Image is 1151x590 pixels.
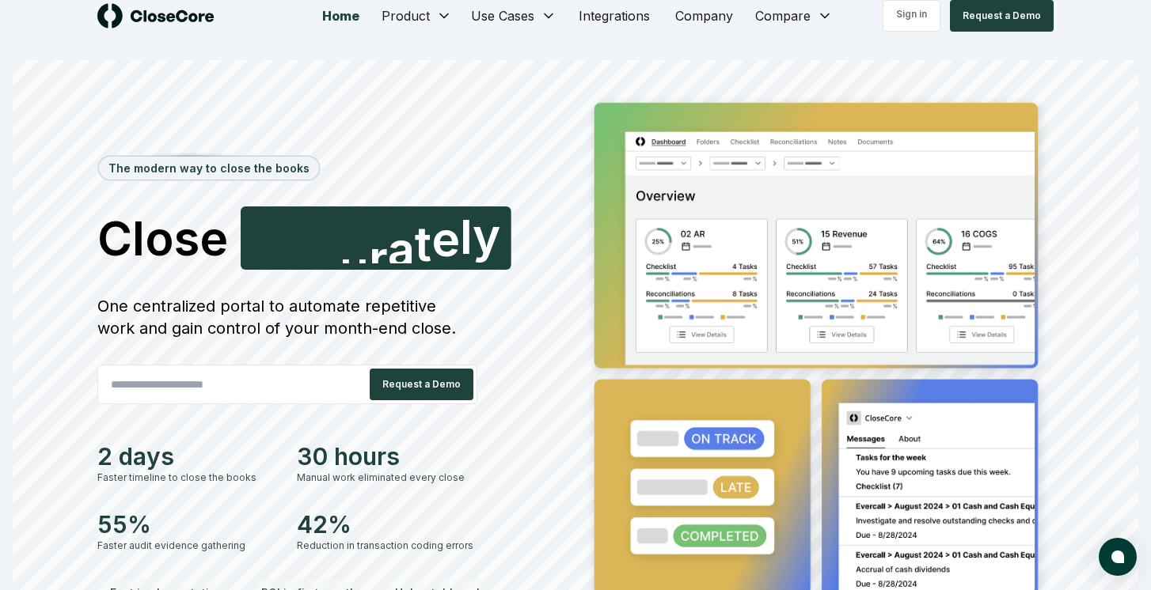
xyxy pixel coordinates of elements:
[370,369,473,400] button: Request a Demo
[97,3,215,28] img: logo
[369,234,388,282] span: r
[99,157,319,180] div: The modern way to close the books
[340,244,369,292] span: u
[297,471,477,485] div: Manual work eliminated every close
[473,212,500,259] span: y
[297,510,477,539] div: 42%
[1099,538,1137,576] button: atlas-launcher
[97,214,228,262] span: Close
[284,260,312,308] span: c
[382,6,430,25] span: Product
[97,442,278,471] div: 2 days
[388,225,415,273] span: a
[471,6,534,25] span: Use Cases
[297,539,477,553] div: Reduction in transaction coding errors
[97,295,477,339] div: One centralized portal to automate repetitive work and gain control of your month-end close.
[431,215,460,263] span: e
[755,6,811,25] span: Compare
[250,260,284,308] span: A
[415,220,431,267] span: t
[312,254,340,301] span: c
[97,539,278,553] div: Faster audit evidence gathering
[97,510,278,539] div: 55%
[97,471,278,485] div: Faster timeline to close the books
[460,213,473,260] span: l
[297,442,477,471] div: 30 hours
